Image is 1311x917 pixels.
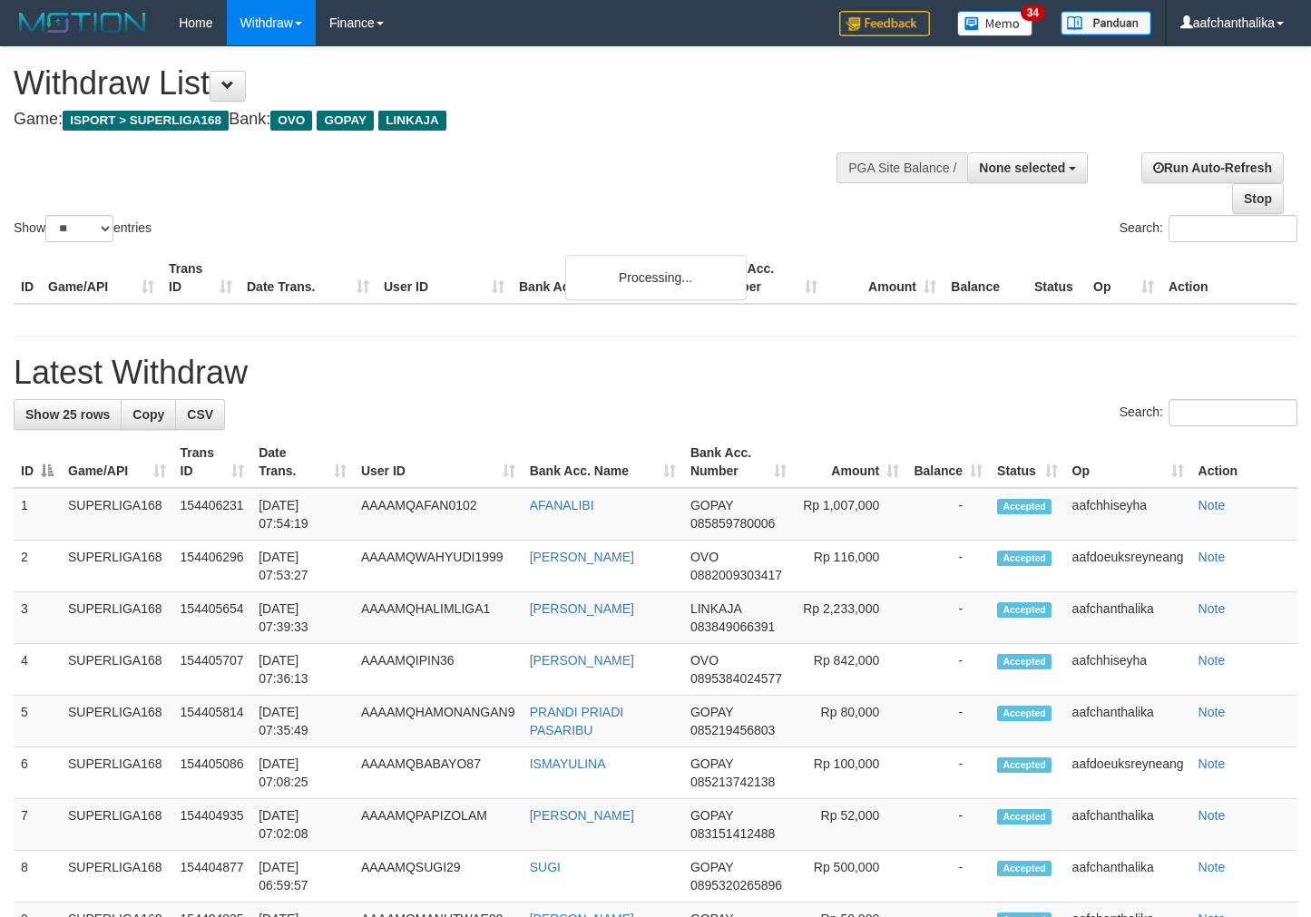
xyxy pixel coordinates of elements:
span: Accepted [997,602,1052,618]
span: Copy 085859780006 to clipboard [690,516,775,531]
span: Copy 085219456803 to clipboard [690,723,775,737]
th: Bank Acc. Number [706,252,825,304]
a: Stop [1232,183,1284,214]
a: PRANDI PRIADI PASARIBU [530,705,623,737]
label: Show entries [14,215,152,242]
h1: Withdraw List [14,65,856,102]
td: aafdoeuksreyneang [1065,747,1191,799]
td: [DATE] 07:02:08 [251,799,354,851]
img: panduan.png [1061,11,1151,35]
label: Search: [1120,215,1297,242]
td: 154406231 [173,488,252,541]
th: Date Trans. [240,252,377,304]
td: - [906,799,990,851]
td: [DATE] 07:53:27 [251,541,354,592]
span: GOPAY [690,860,733,874]
td: Rp 116,000 [794,541,906,592]
span: GOPAY [690,705,733,719]
td: 154405814 [173,696,252,747]
span: Accepted [997,551,1052,566]
img: Button%20Memo.svg [957,11,1033,36]
td: [DATE] 06:59:57 [251,851,354,902]
td: 154405707 [173,644,252,696]
td: AAAAMQIPIN36 [354,644,523,696]
th: Bank Acc. Name [512,252,706,304]
a: [PERSON_NAME] [530,601,634,616]
td: SUPERLIGA168 [61,541,173,592]
td: - [906,851,990,902]
td: aafchhiseyha [1065,488,1191,541]
span: Copy 0895320265896 to clipboard [690,878,782,893]
td: 5 [14,696,61,747]
a: AFANALIBI [530,498,594,512]
label: Search: [1120,399,1297,426]
td: aafchhiseyha [1065,644,1191,696]
a: Note [1198,705,1226,719]
button: None selected [967,152,1088,183]
span: GOPAY [690,498,733,512]
a: [PERSON_NAME] [530,550,634,564]
span: GOPAY [317,111,374,131]
th: Game/API: activate to sort column ascending [61,436,173,488]
th: Op [1086,252,1161,304]
th: Action [1161,252,1297,304]
td: Rp 100,000 [794,747,906,799]
td: - [906,644,990,696]
th: User ID [377,252,512,304]
h4: Game: Bank: [14,111,856,129]
span: 34 [1021,5,1045,21]
span: GOPAY [690,756,733,771]
span: Copy 083849066391 to clipboard [690,619,775,634]
td: 154404877 [173,851,252,902]
th: Amount: activate to sort column ascending [794,436,906,488]
td: SUPERLIGA168 [61,696,173,747]
td: SUPERLIGA168 [61,799,173,851]
input: Search: [1169,215,1297,242]
span: Accepted [997,809,1052,824]
a: Note [1198,498,1226,512]
td: - [906,541,990,592]
a: [PERSON_NAME] [530,808,634,823]
td: - [906,696,990,747]
td: AAAAMQSUGI29 [354,851,523,902]
select: Showentries [45,215,113,242]
td: aafchanthalika [1065,696,1191,747]
span: Accepted [997,861,1052,876]
th: Date Trans.: activate to sort column ascending [251,436,354,488]
td: Rp 1,007,000 [794,488,906,541]
th: Status [1027,252,1086,304]
td: [DATE] 07:39:33 [251,592,354,644]
span: OVO [690,550,719,564]
td: Rp 2,233,000 [794,592,906,644]
a: SUGI [530,860,561,874]
td: 3 [14,592,61,644]
th: Bank Acc. Number: activate to sort column ascending [683,436,794,488]
td: 154404935 [173,799,252,851]
a: Note [1198,550,1226,564]
td: SUPERLIGA168 [61,851,173,902]
span: Accepted [997,706,1052,721]
td: aafchanthalika [1065,851,1191,902]
span: LINKAJA [690,601,741,616]
span: OVO [690,653,719,668]
th: Balance: activate to sort column ascending [906,436,990,488]
td: 4 [14,644,61,696]
td: Rp 500,000 [794,851,906,902]
th: ID: activate to sort column descending [14,436,61,488]
td: [DATE] 07:35:49 [251,696,354,747]
td: [DATE] 07:54:19 [251,488,354,541]
a: Note [1198,601,1226,616]
a: ISMAYULINA [530,756,606,771]
img: Feedback.jpg [839,11,930,36]
td: 154405654 [173,592,252,644]
td: aafdoeuksreyneang [1065,541,1191,592]
img: MOTION_logo.png [14,9,152,36]
td: - [906,747,990,799]
div: Processing... [565,255,747,300]
span: GOPAY [690,808,733,823]
span: Copy 083151412488 to clipboard [690,826,775,841]
th: Amount [825,252,944,304]
td: SUPERLIGA168 [61,644,173,696]
td: [DATE] 07:08:25 [251,747,354,799]
td: AAAAMQHAMONANGAN9 [354,696,523,747]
